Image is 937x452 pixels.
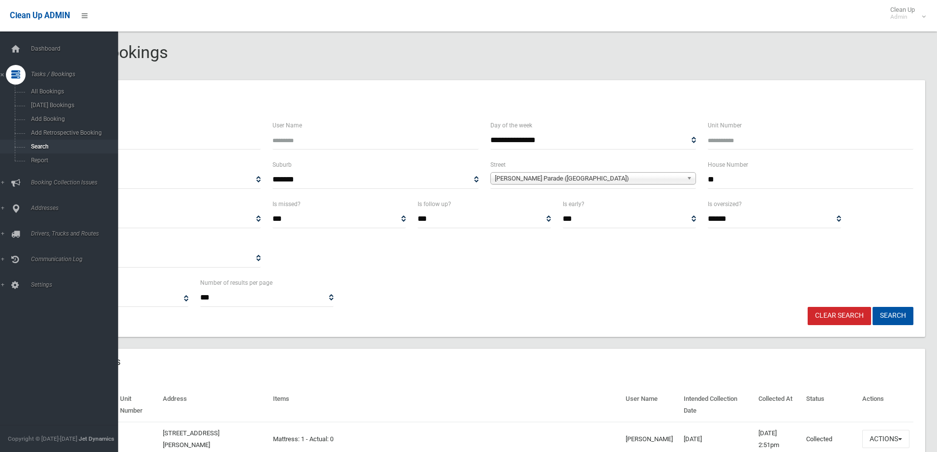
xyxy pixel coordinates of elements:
span: Drivers, Trucks and Routes [28,230,125,237]
label: Is missed? [272,199,301,210]
span: Communication Log [28,256,125,263]
span: [PERSON_NAME] Parade ([GEOGRAPHIC_DATA]) [495,173,683,184]
span: Clean Up [885,6,925,21]
button: Search [873,307,913,325]
th: Collected At [755,388,802,422]
a: Clear Search [808,307,871,325]
label: Is oversized? [708,199,742,210]
label: Suburb [272,159,292,170]
span: Report [28,157,117,164]
span: All Bookings [28,88,117,95]
a: [STREET_ADDRESS][PERSON_NAME] [163,429,219,449]
label: Number of results per page [200,277,272,288]
th: Items [269,388,622,422]
button: Actions [862,430,909,448]
span: Add Booking [28,116,117,122]
strong: Jet Dynamics [79,435,114,442]
span: [DATE] Bookings [28,102,117,109]
th: User Name [622,388,680,422]
th: Intended Collection Date [680,388,755,422]
label: House Number [708,159,748,170]
th: Address [159,388,269,422]
span: Dashboard [28,45,125,52]
span: Clean Up ADMIN [10,11,70,20]
span: Booking Collection Issues [28,179,125,186]
th: Actions [858,388,913,422]
label: User Name [272,120,302,131]
span: Search [28,143,117,150]
span: Settings [28,281,125,288]
span: Addresses [28,205,125,211]
th: Unit Number [116,388,159,422]
label: Is follow up? [418,199,451,210]
span: Copyright © [DATE]-[DATE] [8,435,77,442]
th: Status [802,388,858,422]
label: Unit Number [708,120,742,131]
span: Add Retrospective Booking [28,129,117,136]
label: Street [490,159,506,170]
label: Is early? [563,199,584,210]
span: Tasks / Bookings [28,71,125,78]
small: Admin [890,13,915,21]
label: Day of the week [490,120,532,131]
